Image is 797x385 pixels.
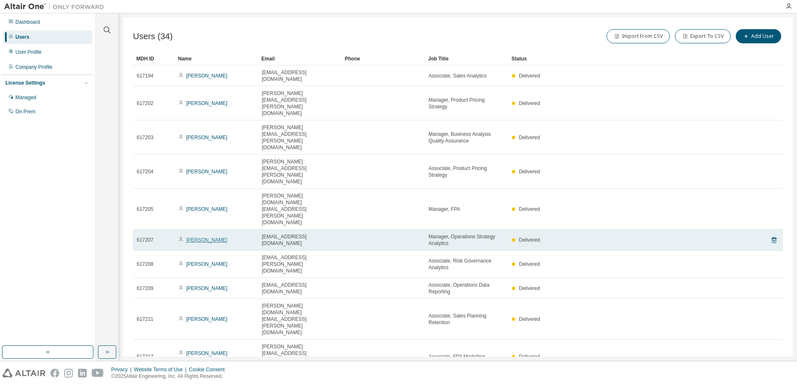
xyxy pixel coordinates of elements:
[15,64,53,70] div: Company Profile
[137,134,153,141] span: 617203
[137,353,153,360] span: 617217
[137,100,153,107] span: 617202
[186,135,228,140] a: [PERSON_NAME]
[261,52,338,65] div: Email
[429,233,504,247] span: Manager, Operations Strategy Analytics
[519,237,540,243] span: Delivered
[137,168,153,175] span: 617204
[429,131,504,144] span: Manager, Business Analysis Quality Assurance
[15,19,40,25] div: Dashboard
[5,80,45,86] div: License Settings
[186,285,228,291] a: [PERSON_NAME]
[519,73,540,79] span: Delivered
[15,34,29,40] div: Users
[429,97,504,110] span: Manager, Product Pricing Strategy
[111,366,134,373] div: Privacy
[736,29,781,43] button: Add User
[429,353,485,360] span: Associate, FPA Modelling
[519,285,540,291] span: Delivered
[133,32,173,41] span: Users (34)
[178,52,255,65] div: Name
[186,169,228,175] a: [PERSON_NAME]
[345,52,421,65] div: Phone
[262,282,338,295] span: [EMAIL_ADDRESS][DOMAIN_NAME]
[137,316,153,322] span: 617211
[262,158,338,185] span: [PERSON_NAME][EMAIL_ADDRESS][PERSON_NAME][DOMAIN_NAME]
[134,366,189,373] div: Website Terms of Use
[137,285,153,292] span: 617209
[15,108,35,115] div: On Prem
[262,302,338,336] span: [PERSON_NAME][DOMAIN_NAME][EMAIL_ADDRESS][PERSON_NAME][DOMAIN_NAME]
[519,316,540,322] span: Delivered
[511,52,739,65] div: Status
[3,369,45,377] img: altair_logo.svg
[262,192,338,226] span: [PERSON_NAME][DOMAIN_NAME][EMAIL_ADDRESS][PERSON_NAME][DOMAIN_NAME]
[519,261,540,267] span: Delivered
[675,29,731,43] button: Export To CSV
[262,69,338,82] span: [EMAIL_ADDRESS][DOMAIN_NAME]
[519,169,540,175] span: Delivered
[429,257,504,271] span: Associate, Risk Governance Analytics
[137,72,153,79] span: 617194
[429,282,504,295] span: Associate, Operations Data Reporting
[262,343,338,370] span: [PERSON_NAME][EMAIL_ADDRESS][PERSON_NAME][DOMAIN_NAME]
[429,312,504,326] span: Associate, Sales Planning Retention
[262,124,338,151] span: [PERSON_NAME][EMAIL_ADDRESS][PERSON_NAME][DOMAIN_NAME]
[429,72,486,79] span: Associate, Sales Analytics
[186,206,228,212] a: [PERSON_NAME]
[429,206,460,212] span: Manager, FPA
[111,373,230,380] p: © 2025 Altair Engineering, Inc. All Rights Reserved.
[262,233,338,247] span: [EMAIL_ADDRESS][DOMAIN_NAME]
[186,237,228,243] a: [PERSON_NAME]
[15,49,42,55] div: User Profile
[178,350,227,363] a: [PERSON_NAME] [PERSON_NAME]
[519,135,540,140] span: Delivered
[137,237,153,243] span: 617207
[428,52,505,65] div: Job Title
[519,206,540,212] span: Delivered
[519,354,540,360] span: Delivered
[429,165,504,178] span: Associate, Product Pricing Strategy
[189,366,229,373] div: Cookie Consent
[186,73,228,79] a: [PERSON_NAME]
[78,369,87,377] img: linkedin.svg
[186,100,228,106] a: [PERSON_NAME]
[137,206,153,212] span: 617205
[136,52,171,65] div: MDH ID
[15,94,36,101] div: Managed
[137,261,153,267] span: 617208
[262,90,338,117] span: [PERSON_NAME][EMAIL_ADDRESS][PERSON_NAME][DOMAIN_NAME]
[607,29,670,43] button: Import From CSV
[186,316,228,322] a: [PERSON_NAME]
[4,2,108,11] img: Altair One
[519,100,540,106] span: Delivered
[186,261,228,267] a: [PERSON_NAME]
[64,369,73,377] img: instagram.svg
[50,369,59,377] img: facebook.svg
[262,254,338,274] span: [EMAIL_ADDRESS][PERSON_NAME][DOMAIN_NAME]
[92,369,104,377] img: youtube.svg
